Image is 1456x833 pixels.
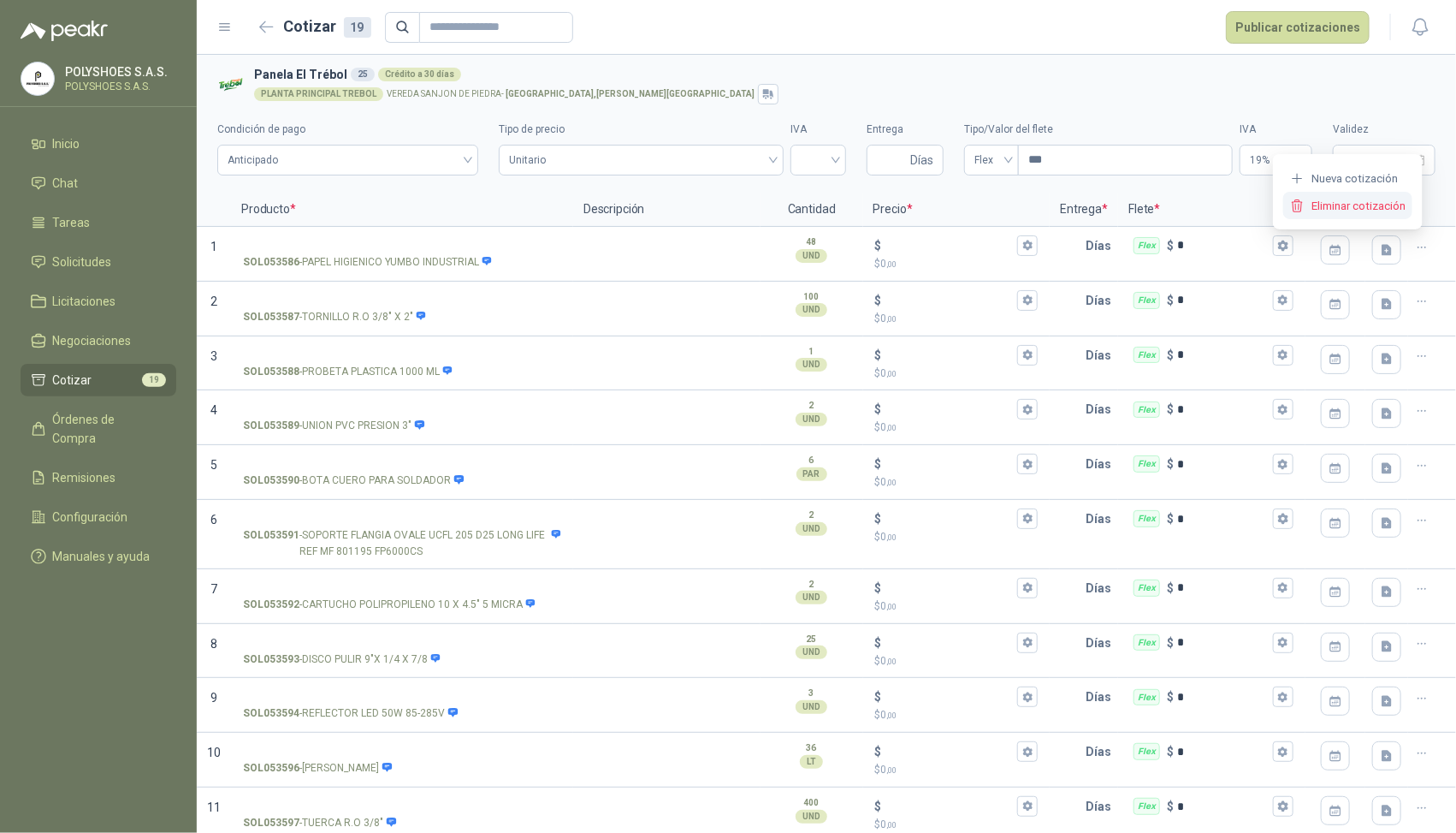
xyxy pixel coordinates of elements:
a: Manuales y ayuda [21,540,176,573]
div: Flex [1133,689,1160,706]
input: Flex $ [1177,403,1270,416]
input: Flex $ [1177,691,1270,704]
button: Flex $ [1273,235,1293,256]
p: 100 [804,290,820,304]
p: - [PERSON_NAME] [243,760,393,776]
span: 0 [881,312,897,324]
button: Publicar cotizaciones [1226,11,1370,44]
div: PAR [796,467,827,481]
span: ,00 [887,478,897,487]
strong: SOL053596 [243,760,299,776]
p: - UNION PVC PRESION 3" [243,418,425,434]
input: $$0,00 [885,513,1015,526]
button: $$0,00 [1017,235,1038,256]
p: $ [875,236,882,255]
p: - PAPEL HIGIENICO YUMBO INDUSTRIAL [243,254,493,271]
p: Días [1086,229,1118,263]
span: 1 [210,240,217,253]
p: $ [875,653,1039,669]
p: $ [1167,455,1174,473]
div: LT [800,755,823,769]
p: Descripción [573,193,761,227]
input: SOL053594-REFLECTOR LED 50W 85-285V [243,691,561,704]
button: Flex $ [1273,741,1293,762]
label: IVA [1240,122,1312,138]
button: $$0,00 [1017,454,1038,474]
a: Inicio [21,128,176,160]
button: Eliminar cotización [1283,192,1412,219]
a: Configuración [21,501,176,533]
p: $ [1167,346,1174,365]
input: SOL053586-PAPEL HIGIENICO YUMBO INDUSTRIAL [243,240,561,253]
div: Flex [1133,634,1160,652]
span: 0 [881,258,897,270]
h3: Panela El Trébol [254,65,1429,84]
span: ,00 [887,314,897,324]
p: Precio [863,193,1051,227]
p: $ [1167,634,1174,652]
p: $ [1167,400,1174,419]
p: $ [875,400,882,419]
input: SOL053593-DISCO PULIR 9"X 1/4 X 7/8 [243,637,561,650]
p: Días [1086,392,1118,426]
span: 4 [210,403,217,417]
p: - TUERCA R.O 3/8" [243,815,397,831]
p: $ [1167,579,1174,598]
input: $$0,00 [885,348,1015,361]
input: $$0,00 [885,636,1015,649]
span: Órdenes de Compra [53,410,160,448]
p: Días [1086,626,1118,660]
div: Flex [1133,743,1160,760]
p: $ [875,509,882,528]
p: 25 [807,633,817,646]
p: - BOTA CUERO PARA SOLDADOR [243,473,465,489]
strong: SOL053586 [243,254,299,271]
span: Días [910,146,933,175]
span: ,00 [887,423,897,432]
span: ,00 [887,533,897,542]
div: Flex [1133,237,1160,254]
input: SOL053587-TORNILLO R.O 3/8" X 2" [243,295,561,307]
p: Entrega [1050,193,1118,227]
button: $$0,00 [1017,290,1038,311]
p: $ [875,634,882,652]
input: $$0,00 [885,239,1015,252]
input: SOL053591-SOPORTE FLANGIA OVALE UCFL 205 D25 LONG LIFE REF MF 801195 FP6000CS [243,513,561,526]
input: SOL053588-PROBETA PLASTICA 1000 ML [243,349,561,362]
p: $ [1167,687,1174,706]
p: $ [875,742,882,761]
p: $ [875,366,1039,382]
label: Validez [1333,122,1435,138]
label: IVA [790,122,846,138]
a: Tareas [21,206,176,239]
span: ,00 [887,259,897,269]
div: UND [796,413,827,426]
a: Cotizar19 [21,364,176,396]
button: $$0,00 [1017,796,1038,817]
div: UND [796,358,827,372]
button: $$0,00 [1017,399,1038,419]
button: Flex $ [1273,633,1293,653]
p: 6 [809,454,814,467]
strong: SOL053597 [243,815,299,831]
input: Flex $ [1177,458,1270,471]
input: $$0,00 [885,691,1015,704]
span: ,00 [887,765,897,775]
button: Flex $ [1273,796,1293,817]
span: 0 [881,709,897,721]
p: Días [1086,789,1118,824]
input: $$0,00 [885,458,1015,471]
p: $ [875,474,1039,491]
div: UND [796,303,827,317]
span: ,00 [887,657,897,666]
span: 19 [142,373,166,387]
div: Flex [1133,455,1160,473]
span: ,00 [887,820,897,830]
p: $ [875,817,1039,833]
img: Logo peakr [21,21,108,41]
p: 36 [807,741,817,755]
div: UND [796,646,827,659]
span: 0 [881,764,897,776]
span: 0 [881,531,897,543]
span: Anticipado [228,147,468,173]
